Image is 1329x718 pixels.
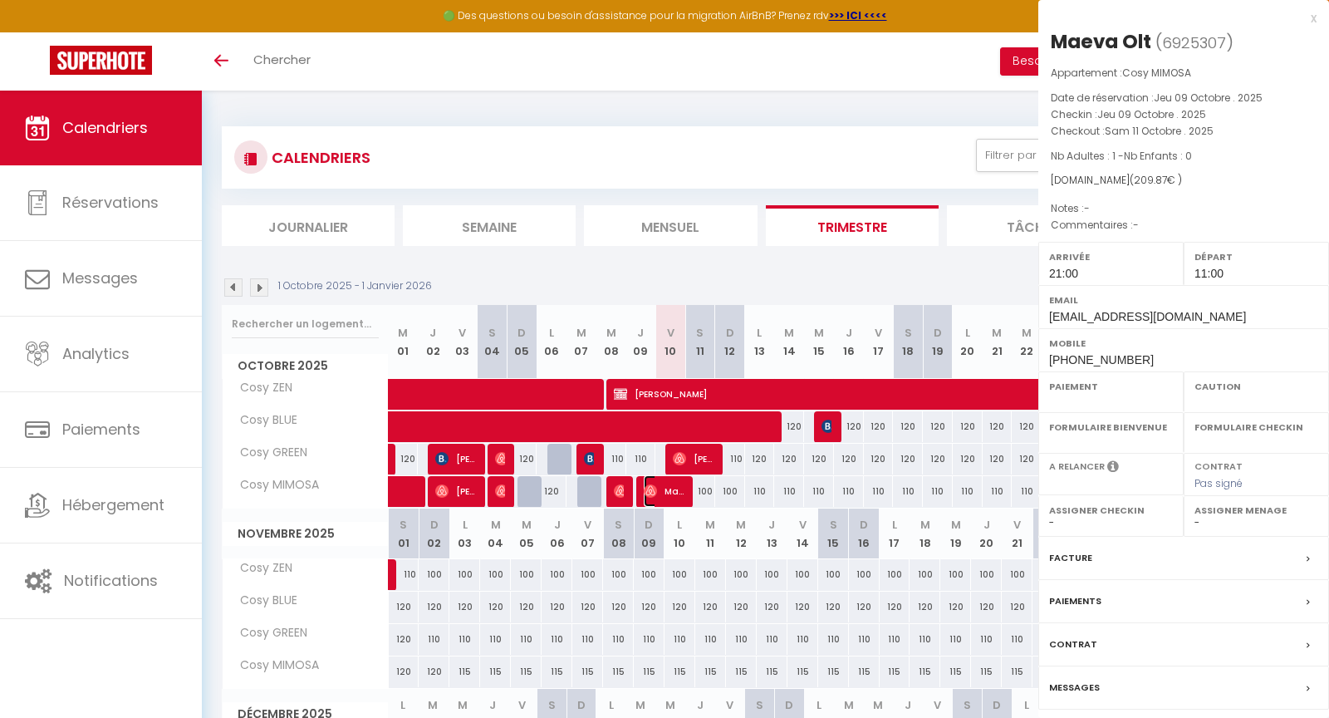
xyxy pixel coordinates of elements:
span: - [1133,218,1139,232]
label: Arrivée [1049,248,1173,265]
div: Maeva Olt [1051,28,1151,55]
p: Checkin : [1051,106,1317,123]
div: x [1038,8,1317,28]
label: Mobile [1049,335,1318,352]
label: Messages [1049,679,1100,696]
span: Jeu 09 Octobre . 2025 [1097,107,1206,121]
span: Nb Adultes : 1 - [1051,149,1192,163]
span: 6925307 [1162,32,1226,53]
label: Facture [1049,549,1092,567]
p: Appartement : [1051,65,1317,81]
span: Sam 11 Octobre . 2025 [1105,124,1214,138]
label: Contrat [1194,460,1243,470]
div: [DOMAIN_NAME] [1051,173,1317,189]
span: Nb Enfants : 0 [1124,149,1192,163]
span: Cosy MIMOSA [1122,66,1191,80]
span: Jeu 09 Octobre . 2025 [1154,91,1263,105]
p: Notes : [1051,200,1317,217]
label: Paiements [1049,593,1101,610]
label: Départ [1194,248,1318,265]
p: Checkout : [1051,123,1317,140]
label: Email [1049,292,1318,308]
span: Pas signé [1194,476,1243,490]
label: Caution [1194,378,1318,395]
span: [PHONE_NUMBER] [1049,353,1154,366]
span: [EMAIL_ADDRESS][DOMAIN_NAME] [1049,310,1246,323]
span: - [1084,201,1090,215]
span: ( € ) [1130,173,1182,187]
p: Date de réservation : [1051,90,1317,106]
span: 21:00 [1049,267,1078,280]
label: Paiement [1049,378,1173,395]
label: Contrat [1049,636,1097,653]
label: Formulaire Bienvenue [1049,419,1173,435]
label: Assigner Menage [1194,502,1318,519]
label: A relancer [1049,460,1105,474]
span: ( ) [1155,31,1233,54]
span: 209.87 [1134,173,1167,187]
i: Sélectionner OUI si vous souhaiter envoyer les séquences de messages post-checkout [1107,460,1119,478]
label: Formulaire Checkin [1194,419,1318,435]
span: 11:00 [1194,267,1224,280]
p: Commentaires : [1051,217,1317,234]
label: Assigner Checkin [1049,502,1173,519]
